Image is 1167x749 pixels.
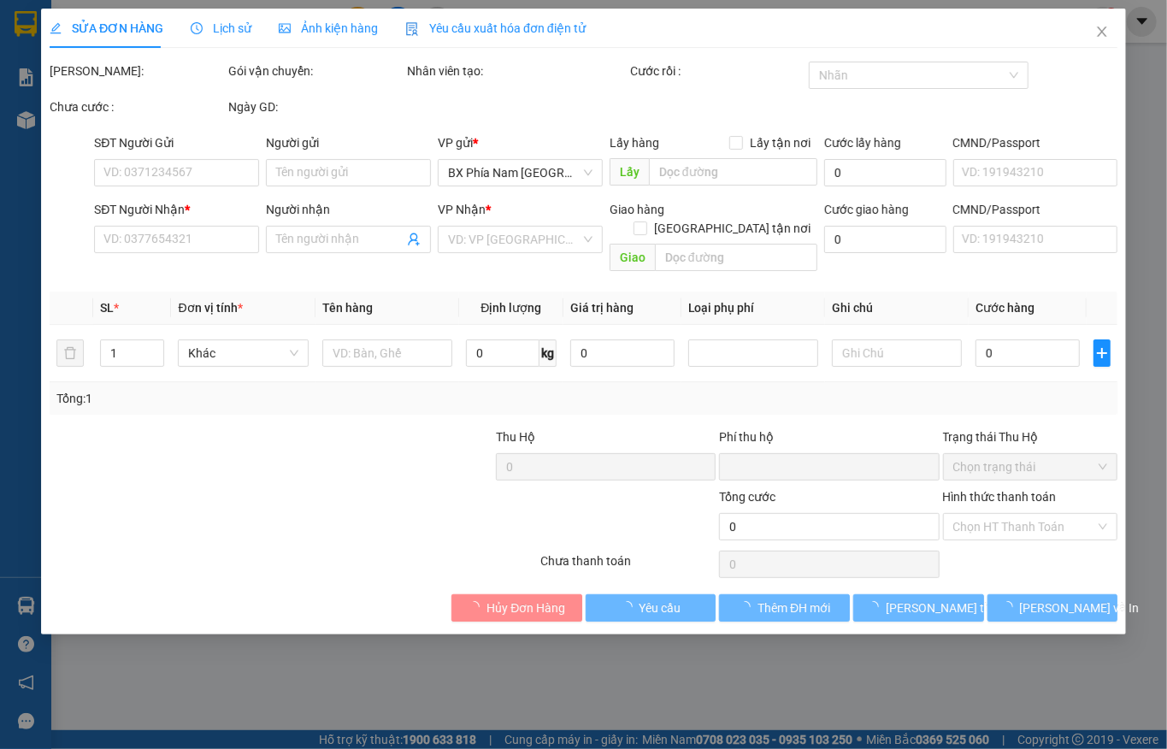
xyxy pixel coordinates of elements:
button: Thêm ĐH mới [719,594,850,622]
span: Đơn vị tính [178,301,242,315]
span: [PERSON_NAME] và In [1020,599,1140,617]
span: loading [468,601,486,613]
span: Ảnh kiện hàng [279,21,378,35]
span: kg [539,339,557,367]
span: clock-circle [191,22,203,34]
input: Ghi Chú [832,339,962,367]
button: Yêu cầu [586,594,716,622]
button: plus [1093,339,1111,367]
span: edit [50,22,62,34]
span: user-add [407,233,421,246]
button: delete [56,339,84,367]
span: Lấy hàng [610,136,659,150]
div: Người gửi [266,133,431,152]
div: Trạng thái Thu Hộ [942,428,1117,446]
span: SỬA ĐƠN HÀNG [50,21,163,35]
span: Cước hàng [975,301,1034,315]
span: Tên hàng [321,301,372,315]
label: Cước lấy hàng [824,136,901,150]
span: Định lượng [480,301,541,315]
div: CMND/Passport [952,200,1117,219]
div: Người nhận [266,200,431,219]
th: Ghi chú [825,292,969,325]
span: Yêu cầu xuất hóa đơn điện tử [405,21,586,35]
span: loading [1001,601,1020,613]
div: Gói vận chuyển: [228,62,404,80]
th: Loại phụ phí [681,292,824,325]
span: close [1095,25,1109,38]
span: Giao [610,244,655,271]
div: Nhân viên tạo: [407,62,627,80]
div: [PERSON_NAME]: [50,62,225,80]
span: [PERSON_NAME] thay đổi [886,599,1023,617]
span: Thêm ĐH mới [757,599,830,617]
span: Lấy tận nơi [743,133,817,152]
div: SĐT Người Gửi [94,133,259,152]
span: Thu Hộ [496,430,535,444]
span: Lấy [610,158,649,186]
span: Tổng cước [719,490,775,504]
button: [PERSON_NAME] thay đổi [853,594,984,622]
div: Tổng: 1 [56,389,452,408]
input: Dọc đường [655,244,817,271]
input: Dọc đường [649,158,817,186]
div: SĐT Người Nhận [94,200,259,219]
span: [GEOGRAPHIC_DATA] tận nơi [647,219,817,238]
span: Giá trị hàng [570,301,634,315]
span: Lịch sử [191,21,251,35]
span: Yêu cầu [639,599,681,617]
span: SL [100,301,114,315]
span: Giao hàng [610,203,664,216]
span: loading [739,601,757,613]
button: [PERSON_NAME] và In [987,594,1118,622]
span: plus [1093,346,1110,360]
div: Chưa cước : [50,97,225,116]
span: BX Phía Nam Nha Trang [448,160,592,186]
button: Close [1078,9,1126,56]
span: Khác [188,340,298,366]
img: icon [405,22,419,36]
span: VP Nhận [438,203,486,216]
span: Hủy Đơn Hàng [486,599,565,617]
input: Cước lấy hàng [824,159,946,186]
div: Cước rồi : [630,62,805,80]
input: Cước giao hàng [824,226,946,253]
input: VD: Bàn, Ghế [321,339,451,367]
label: Hình thức thanh toán [942,490,1056,504]
span: picture [279,22,291,34]
div: CMND/Passport [952,133,1117,152]
span: Chọn trạng thái [952,454,1107,480]
div: Phí thu hộ [719,428,939,453]
div: Ngày GD: [228,97,404,116]
button: Hủy Đơn Hàng [451,594,582,622]
div: Chưa thanh toán [539,551,717,581]
div: VP gửi [438,133,603,152]
label: Cước giao hàng [824,203,909,216]
span: loading [620,601,639,613]
span: loading [867,601,886,613]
